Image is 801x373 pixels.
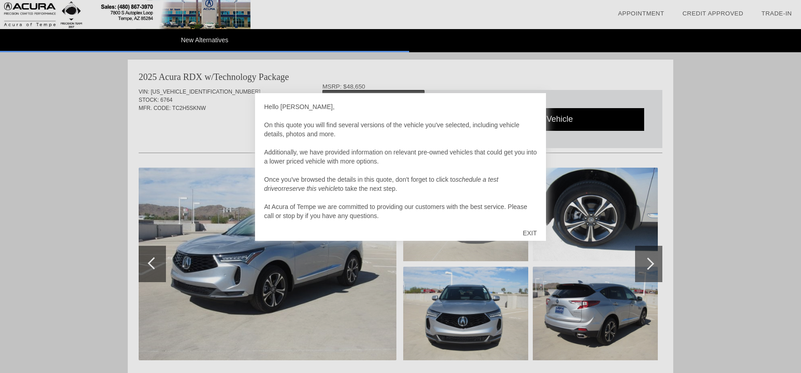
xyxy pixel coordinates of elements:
[284,185,338,192] em: reserve this vehicle
[618,10,664,17] a: Appointment
[761,10,792,17] a: Trade-In
[682,10,743,17] a: Credit Approved
[264,102,537,220] div: Hello [PERSON_NAME], On this quote you will find several versions of the vehicle you've selected,...
[514,219,546,247] div: EXIT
